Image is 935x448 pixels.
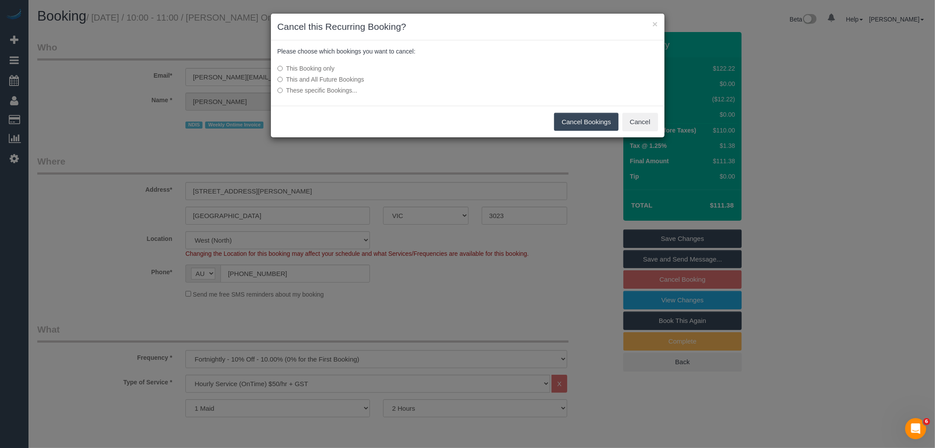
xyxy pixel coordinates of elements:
[277,66,283,72] input: This Booking only
[622,113,658,131] button: Cancel
[277,88,283,93] input: These specific Bookings...
[277,86,527,95] label: These specific Bookings...
[277,20,658,33] h3: Cancel this Recurring Booking?
[277,64,527,73] label: This Booking only
[277,47,658,56] p: Please choose which bookings you want to cancel:
[652,19,658,29] button: ×
[923,418,930,425] span: 6
[905,418,926,439] iframe: Intercom live chat
[554,113,619,131] button: Cancel Bookings
[277,77,283,82] input: This and All Future Bookings
[277,75,527,84] label: This and All Future Bookings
